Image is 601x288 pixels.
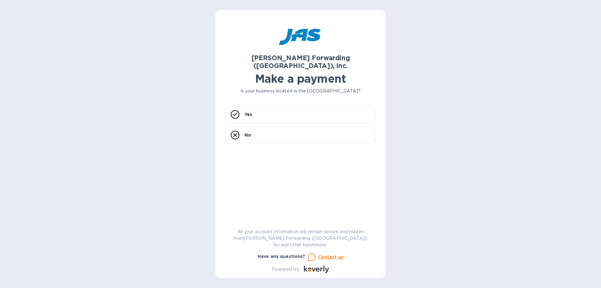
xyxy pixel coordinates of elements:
[258,254,306,259] b: Have any questions?
[251,54,350,70] b: [PERSON_NAME] Forwarding ([GEOGRAPHIC_DATA]), Inc.
[318,254,344,259] u: Contact us
[244,111,252,118] p: Yes
[225,72,376,85] h1: Make a payment
[244,132,251,138] p: No
[272,266,299,273] p: Powered by
[225,228,376,248] p: All your account information will remain secure and hidden from [PERSON_NAME] Forwarding ([GEOGRA...
[225,88,376,94] p: Is your business located in the [GEOGRAPHIC_DATA]?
